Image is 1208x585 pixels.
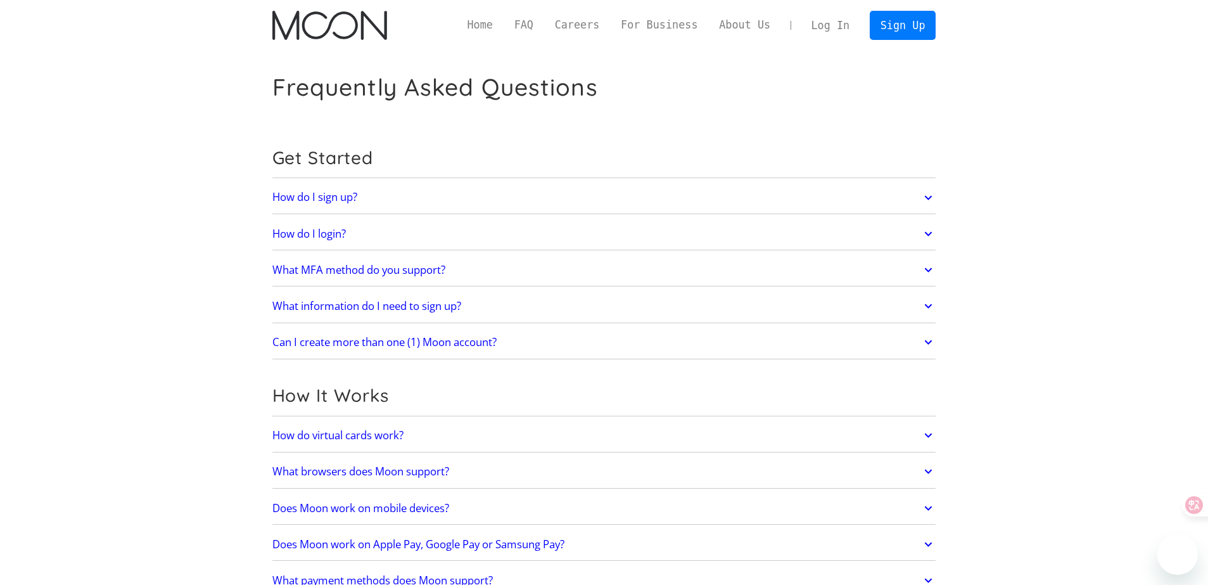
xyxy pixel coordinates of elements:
[272,422,936,449] a: How do virtual cards work?
[272,385,936,406] h2: How It Works
[272,502,449,515] h2: Does Moon work on mobile devices?
[272,293,936,319] a: What information do I need to sign up?
[272,458,936,485] a: What browsers does Moon support?
[610,17,708,33] a: For Business
[272,429,404,442] h2: How do virtual cards work?
[504,17,544,33] a: FAQ
[272,147,936,169] h2: Get Started
[272,465,449,478] h2: What browsers does Moon support?
[544,17,610,33] a: Careers
[272,336,497,349] h2: Can I create more than one (1) Moon account?
[272,184,936,211] a: How do I sign up?
[272,11,387,40] a: home
[272,329,936,356] a: Can I create more than one (1) Moon account?
[272,221,936,247] a: How do I login?
[272,264,445,276] h2: What MFA method do you support?
[1157,534,1198,575] iframe: 启动消息传送窗口的按钮
[272,531,936,558] a: Does Moon work on Apple Pay, Google Pay or Samsung Pay?
[272,300,461,312] h2: What information do I need to sign up?
[272,495,936,522] a: Does Moon work on mobile devices?
[801,11,860,39] a: Log In
[272,257,936,283] a: What MFA method do you support?
[272,73,598,101] h1: Frequently Asked Questions
[272,11,387,40] img: Moon Logo
[708,17,781,33] a: About Us
[272,228,346,240] h2: How do I login?
[272,538,564,551] h2: Does Moon work on Apple Pay, Google Pay or Samsung Pay?
[272,191,357,203] h2: How do I sign up?
[870,11,936,39] a: Sign Up
[457,17,504,33] a: Home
